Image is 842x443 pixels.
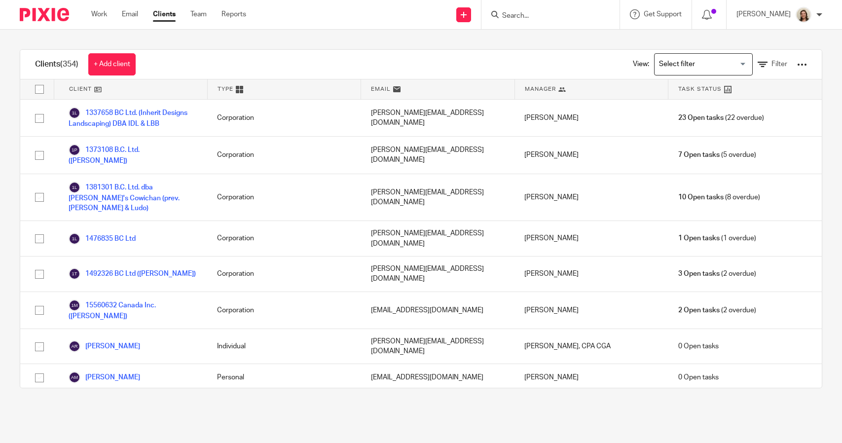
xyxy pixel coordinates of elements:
[69,340,80,352] img: svg%3E
[69,371,80,383] img: svg%3E
[678,85,722,93] span: Task Status
[514,257,668,292] div: [PERSON_NAME]
[656,56,747,73] input: Search for option
[678,269,756,279] span: (2 overdue)
[69,85,92,93] span: Client
[736,9,791,19] p: [PERSON_NAME]
[69,107,197,129] a: 1337658 BC Ltd. (Inherit Designs Landscaping) DBA IDL & LBB
[514,292,668,329] div: [PERSON_NAME]
[361,137,514,173] div: [PERSON_NAME][EMAIL_ADDRESS][DOMAIN_NAME]
[371,85,391,93] span: Email
[618,50,807,79] div: View:
[69,371,140,383] a: [PERSON_NAME]
[678,192,724,202] span: 10 Open tasks
[69,268,196,280] a: 1492326 BC Ltd ([PERSON_NAME])
[69,144,80,156] img: svg%3E
[207,329,361,364] div: Individual
[796,7,811,23] img: Morgan.JPG
[122,9,138,19] a: Email
[361,100,514,136] div: [PERSON_NAME][EMAIL_ADDRESS][DOMAIN_NAME]
[678,341,719,351] span: 0 Open tasks
[678,150,720,160] span: 7 Open tasks
[207,257,361,292] div: Corporation
[361,292,514,329] div: [EMAIL_ADDRESS][DOMAIN_NAME]
[678,150,756,160] span: (5 overdue)
[678,269,720,279] span: 3 Open tasks
[69,299,197,321] a: 15560632 Canada Inc. ([PERSON_NAME])
[771,61,787,68] span: Filter
[361,364,514,391] div: [EMAIL_ADDRESS][DOMAIN_NAME]
[69,233,136,245] a: 1476835 BC Ltd
[644,11,682,18] span: Get Support
[60,60,78,68] span: (354)
[525,85,556,93] span: Manager
[69,299,80,311] img: svg%3E
[678,192,760,202] span: (8 overdue)
[218,85,233,93] span: Type
[69,144,197,166] a: 1373108 B.C. Ltd. ([PERSON_NAME])
[514,137,668,173] div: [PERSON_NAME]
[20,8,69,21] img: Pixie
[69,182,197,214] a: 1381301 B.C. Ltd. dba [PERSON_NAME]'s Cowichan (prev. [PERSON_NAME] & Ludo)
[207,100,361,136] div: Corporation
[69,182,80,193] img: svg%3E
[678,113,724,123] span: 23 Open tasks
[361,329,514,364] div: [PERSON_NAME][EMAIL_ADDRESS][DOMAIN_NAME]
[514,364,668,391] div: [PERSON_NAME]
[69,268,80,280] img: svg%3E
[678,233,756,243] span: (1 overdue)
[678,372,719,382] span: 0 Open tasks
[35,59,78,70] h1: Clients
[514,100,668,136] div: [PERSON_NAME]
[69,233,80,245] img: svg%3E
[678,305,756,315] span: (2 overdue)
[69,107,80,119] img: svg%3E
[207,174,361,221] div: Corporation
[514,221,668,256] div: [PERSON_NAME]
[69,340,140,352] a: [PERSON_NAME]
[207,364,361,391] div: Personal
[678,233,720,243] span: 1 Open tasks
[207,221,361,256] div: Corporation
[190,9,207,19] a: Team
[221,9,246,19] a: Reports
[207,292,361,329] div: Corporation
[361,221,514,256] div: [PERSON_NAME][EMAIL_ADDRESS][DOMAIN_NAME]
[88,53,136,75] a: + Add client
[30,80,49,99] input: Select all
[654,53,753,75] div: Search for option
[678,305,720,315] span: 2 Open tasks
[678,113,764,123] span: (22 overdue)
[501,12,590,21] input: Search
[361,174,514,221] div: [PERSON_NAME][EMAIL_ADDRESS][DOMAIN_NAME]
[153,9,176,19] a: Clients
[514,174,668,221] div: [PERSON_NAME]
[361,257,514,292] div: [PERSON_NAME][EMAIL_ADDRESS][DOMAIN_NAME]
[207,137,361,173] div: Corporation
[514,329,668,364] div: [PERSON_NAME], CPA CGA
[91,9,107,19] a: Work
